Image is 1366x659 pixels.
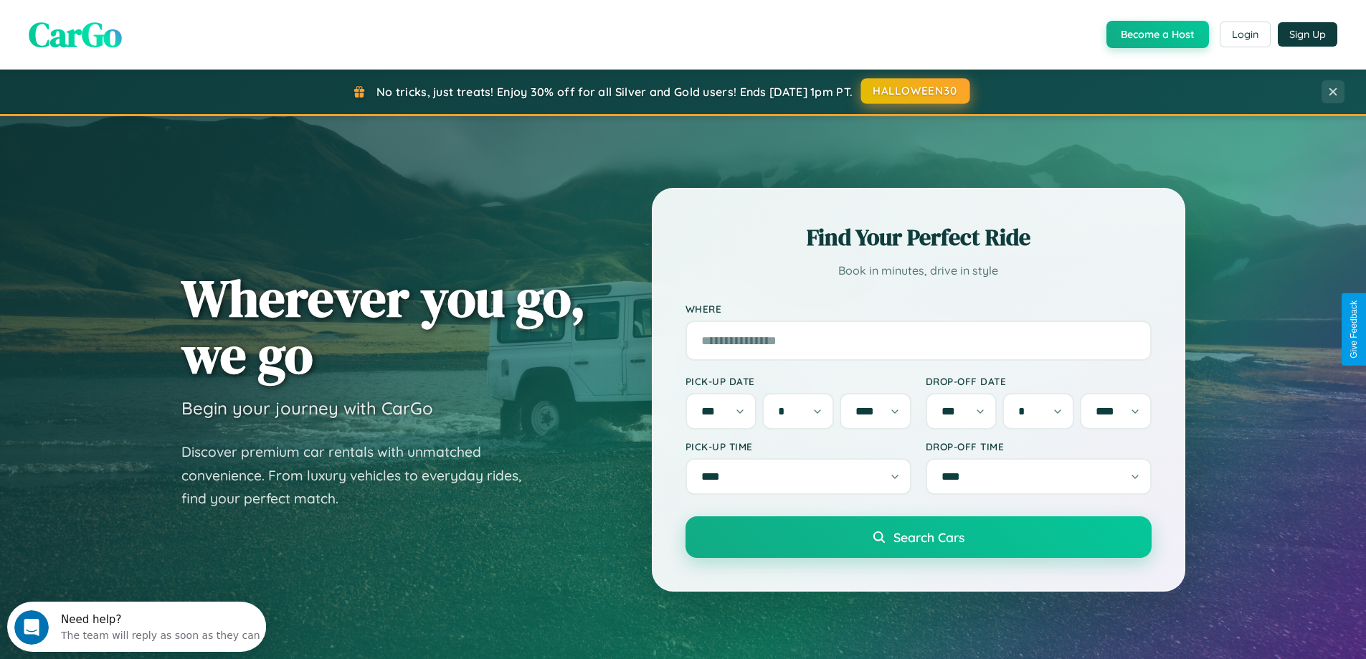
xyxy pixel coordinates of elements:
[686,303,1152,315] label: Where
[1220,22,1271,47] button: Login
[686,375,911,387] label: Pick-up Date
[1278,22,1337,47] button: Sign Up
[686,440,911,452] label: Pick-up Time
[686,222,1152,253] h2: Find Your Perfect Ride
[29,11,122,58] span: CarGo
[926,375,1152,387] label: Drop-off Date
[54,24,253,39] div: The team will reply as soon as they can
[926,440,1152,452] label: Drop-off Time
[181,397,433,419] h3: Begin your journey with CarGo
[1106,21,1209,48] button: Become a Host
[1349,300,1359,359] div: Give Feedback
[14,610,49,645] iframe: Intercom live chat
[686,516,1152,558] button: Search Cars
[861,78,970,104] button: HALLOWEEN30
[7,602,266,652] iframe: Intercom live chat discovery launcher
[6,6,267,45] div: Open Intercom Messenger
[376,85,853,99] span: No tricks, just treats! Enjoy 30% off for all Silver and Gold users! Ends [DATE] 1pm PT.
[181,270,586,383] h1: Wherever you go, we go
[181,440,540,511] p: Discover premium car rentals with unmatched convenience. From luxury vehicles to everyday rides, ...
[54,12,253,24] div: Need help?
[893,529,964,545] span: Search Cars
[686,260,1152,281] p: Book in minutes, drive in style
